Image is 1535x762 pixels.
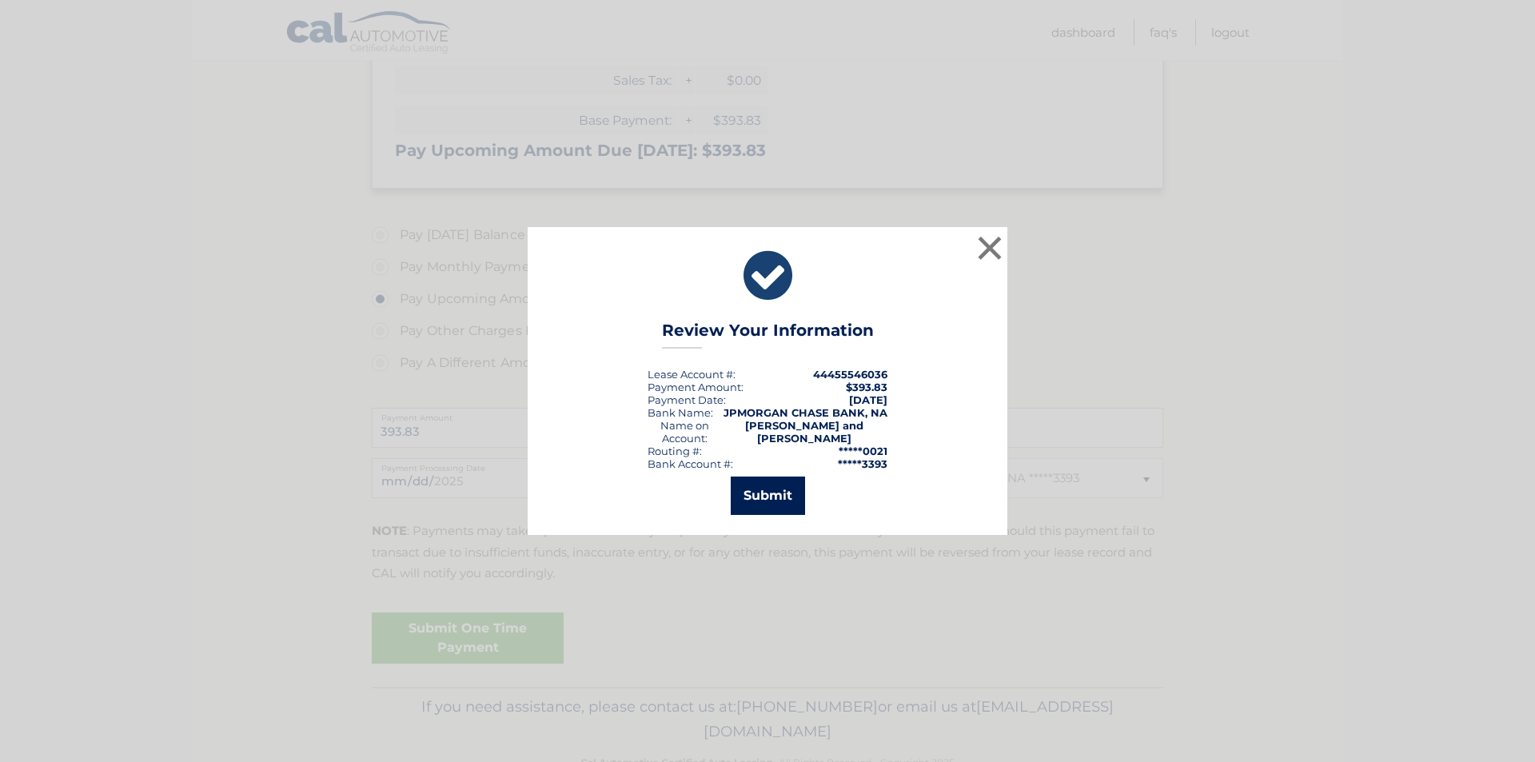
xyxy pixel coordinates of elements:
[648,368,736,381] div: Lease Account #:
[745,419,863,445] strong: [PERSON_NAME] and [PERSON_NAME]
[813,368,887,381] strong: 44455546036
[846,381,887,393] span: $393.83
[849,393,887,406] span: [DATE]
[662,321,874,349] h3: Review Your Information
[648,381,744,393] div: Payment Amount:
[974,232,1006,264] button: ×
[731,477,805,515] button: Submit
[648,445,702,457] div: Routing #:
[724,406,887,419] strong: JPMORGAN CHASE BANK, NA
[648,406,713,419] div: Bank Name:
[648,393,726,406] div: :
[648,393,724,406] span: Payment Date
[648,457,733,470] div: Bank Account #:
[648,419,722,445] div: Name on Account:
